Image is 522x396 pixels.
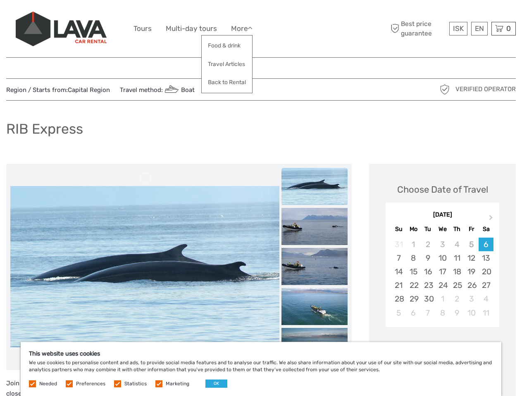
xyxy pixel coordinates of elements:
div: Choose Tuesday, September 16th, 2025 [421,265,435,278]
a: Tours [133,23,152,35]
button: Next Month [485,213,498,226]
a: Capital Region [68,86,110,94]
div: Choose Thursday, September 11th, 2025 [450,251,464,265]
div: Choose Wednesday, September 17th, 2025 [435,265,450,278]
div: Choose Saturday, October 11th, 2025 [479,306,493,320]
img: 6db5db12f56648f688ea9437156e4748_main_slider.jpg [10,186,279,347]
a: Multi-day tours [166,23,217,35]
span: Travel method: [120,84,195,95]
div: Not available Thursday, September 4th, 2025 [450,238,464,251]
div: month 2025-09 [388,238,496,320]
label: Statistics [124,380,147,387]
img: 01d11fcc745f4b6e9f34f4d8369c8c97_slider_thumbnail.jpeg [281,328,348,365]
img: 6db5db12f56648f688ea9437156e4748_slider_thumbnail.jpg [281,168,348,205]
a: Travel Articles [202,56,252,72]
div: EN [471,22,488,35]
div: Choose Friday, October 3rd, 2025 [464,292,479,306]
div: We use cookies to personalise content and ads, to provide social media features and to analyse ou... [21,342,501,396]
h5: This website uses cookies [29,350,493,357]
div: Choose Tuesday, October 7th, 2025 [421,306,435,320]
div: Choose Monday, September 8th, 2025 [406,251,421,265]
div: Choose Sunday, September 28th, 2025 [391,292,406,306]
div: Choose Friday, September 12th, 2025 [464,251,479,265]
div: Choose Wednesday, October 8th, 2025 [435,306,450,320]
div: Choose Sunday, September 7th, 2025 [391,251,406,265]
div: Mo [406,224,421,235]
div: Su [391,224,406,235]
div: Choose Sunday, September 14th, 2025 [391,265,406,278]
div: Choose Saturday, September 6th, 2025 [479,238,493,251]
div: Choose Wednesday, September 10th, 2025 [435,251,450,265]
button: Open LiveChat chat widget [95,13,105,23]
div: We [435,224,450,235]
div: Choose Friday, September 19th, 2025 [464,265,479,278]
div: Choose Monday, September 29th, 2025 [406,292,421,306]
div: Choose Saturday, October 4th, 2025 [479,292,493,306]
a: Boat [163,86,195,94]
div: Not available Monday, September 1st, 2025 [406,238,421,251]
button: OK [205,379,227,388]
img: 3b83dab2d69643dfa1e1cdbc29318986_slider_thumbnail.jpg [281,248,348,285]
span: ISK [453,24,464,33]
h1: RIB Express [6,120,83,137]
div: Choose Monday, September 15th, 2025 [406,265,421,278]
span: Verified Operator [455,85,516,94]
div: Choose Tuesday, September 23rd, 2025 [421,278,435,292]
div: Not available Friday, September 5th, 2025 [464,238,479,251]
img: verified_operator_grey_128.png [438,83,451,96]
div: Choose Monday, October 6th, 2025 [406,306,421,320]
div: Choose Friday, October 10th, 2025 [464,306,479,320]
div: Choose Tuesday, September 30th, 2025 [421,292,435,306]
div: Sa [479,224,493,235]
div: Not available Sunday, August 31st, 2025 [391,238,406,251]
div: Choose Wednesday, October 1st, 2025 [435,292,450,306]
div: Not available Tuesday, September 2nd, 2025 [421,238,435,251]
label: Preferences [76,380,105,387]
div: Choose Saturday, September 27th, 2025 [479,278,493,292]
div: Choose Thursday, October 2nd, 2025 [450,292,464,306]
div: Choose Thursday, September 25th, 2025 [450,278,464,292]
img: 523-13fdf7b0-e410-4b32-8dc9-7907fc8d33f7_logo_big.jpg [16,12,107,46]
div: Choose Saturday, September 20th, 2025 [479,265,493,278]
div: [DATE] [386,211,499,219]
div: Choose Thursday, September 18th, 2025 [450,265,464,278]
p: We're away right now. Please check back later! [12,14,93,21]
div: Choose Date of Travel [397,183,488,196]
span: 0 [505,24,512,33]
div: Choose Monday, September 22nd, 2025 [406,278,421,292]
label: Marketing [166,380,189,387]
div: Fr [464,224,479,235]
div: Choose Sunday, September 21st, 2025 [391,278,406,292]
a: Food & drink [202,38,252,54]
div: Choose Wednesday, September 24th, 2025 [435,278,450,292]
a: Back to Rental [202,74,252,90]
div: Choose Saturday, September 13th, 2025 [479,251,493,265]
div: Choose Friday, September 26th, 2025 [464,278,479,292]
a: More [231,23,253,35]
div: Th [450,224,464,235]
div: Not available Wednesday, September 3rd, 2025 [435,238,450,251]
div: Choose Sunday, October 5th, 2025 [391,306,406,320]
div: Choose Thursday, October 9th, 2025 [450,306,464,320]
div: Tu [421,224,435,235]
img: fc68e47686224a899da386efdf2a2603_slider_thumbnail.jpeg [281,288,348,325]
div: Choose Tuesday, September 9th, 2025 [421,251,435,265]
label: Needed [39,380,57,387]
span: Region / Starts from: [6,86,110,94]
span: Best price guarantee [389,19,447,38]
img: 37e47c66369c43cd8dafbc766a018468_slider_thumbnail.jpg [281,208,348,245]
